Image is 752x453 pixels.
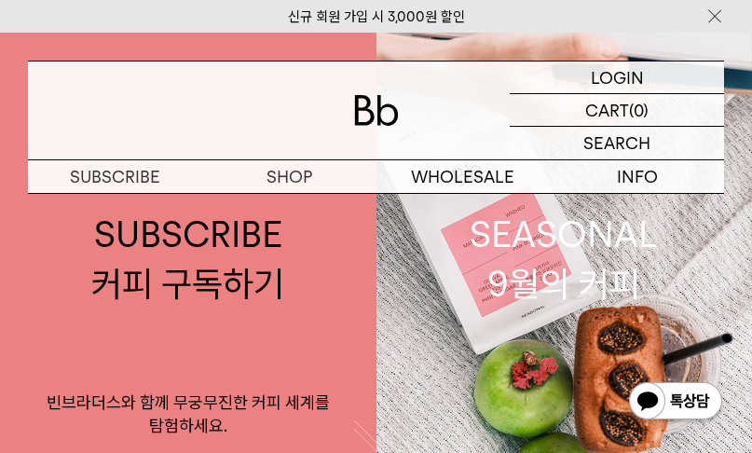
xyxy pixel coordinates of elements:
a: SUBSCRIBE [28,160,202,193]
a: LOGIN [510,62,724,94]
p: SEARCH [583,127,650,159]
a: 신규 회원 가입 시 3,000원 할인 [288,8,465,25]
div: SEASONAL 9월의 커피 [470,210,658,309]
p: WHOLESALE [376,160,551,193]
a: SHOP [202,160,376,193]
p: (0) [629,94,649,126]
p: CART [585,94,629,126]
img: 카카오톡 채널 1:1 채팅 버튼 [627,380,724,425]
p: LOGIN [591,62,644,93]
p: INFO [550,160,724,193]
a: CART (0) [510,94,724,127]
img: 로고 [354,95,399,126]
div: SUBSCRIBE 커피 구독하기 [91,210,284,309]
